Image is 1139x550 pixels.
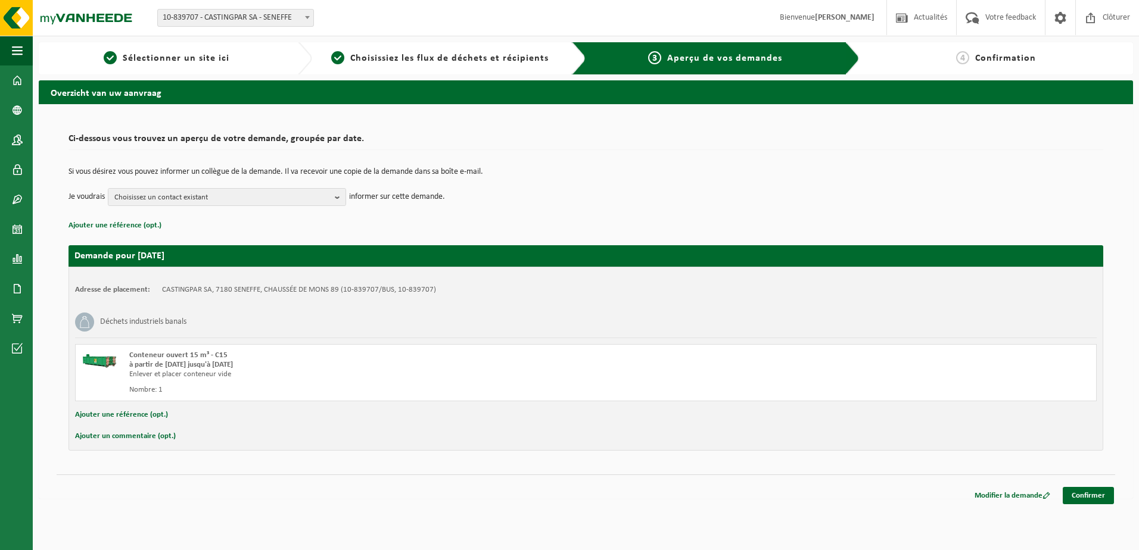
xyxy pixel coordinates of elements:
[129,385,634,395] div: Nombre: 1
[956,51,969,64] span: 4
[1063,487,1114,504] a: Confirmer
[69,134,1103,150] h2: Ci-dessous vous trouvez un aperçu de votre demande, groupée par date.
[667,54,782,63] span: Aperçu de vos demandes
[69,218,161,233] button: Ajouter une référence (opt.)
[75,286,150,293] strong: Adresse de placement:
[69,188,105,206] p: Je voudrais
[100,312,186,332] h3: Déchets industriels banals
[108,188,346,206] button: Choisissez un contact existant
[39,80,1133,104] h2: Overzicht van uw aanvraag
[318,51,562,65] a: 2Choisissiez les flux de déchets et récipients
[158,10,313,26] span: 10-839707 - CASTINGPAR SA - SENEFFE
[350,54,549,63] span: Choisissiez les flux de déchets et récipients
[157,9,314,27] span: 10-839707 - CASTINGPAR SA - SENEFFE
[75,407,168,423] button: Ajouter une référence (opt.)
[74,251,164,261] strong: Demande pour [DATE]
[966,487,1059,504] a: Modifier la demande
[104,51,117,64] span: 1
[815,13,875,22] strong: [PERSON_NAME]
[75,429,176,444] button: Ajouter un commentaire (opt.)
[129,361,233,368] strong: à partir de [DATE] jusqu'à [DATE]
[331,51,344,64] span: 2
[123,54,229,63] span: Sélectionner un site ici
[349,188,445,206] p: informer sur cette demande.
[162,285,436,295] td: CASTINGPAR SA, 7180 SENEFFE, CHAUSSÉE DE MONS 89 (10-839707/BUS, 10-839707)
[69,168,1103,176] p: Si vous désirez vous pouvez informer un collègue de la demande. Il va recevoir une copie de la de...
[648,51,661,64] span: 3
[114,189,330,207] span: Choisissez un contact existant
[45,51,288,65] a: 1Sélectionner un site ici
[129,351,228,359] span: Conteneur ouvert 15 m³ - C15
[82,351,117,368] img: HK-XC-15-GN-00.png
[975,54,1036,63] span: Confirmation
[129,370,634,379] div: Enlever et placer conteneur vide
